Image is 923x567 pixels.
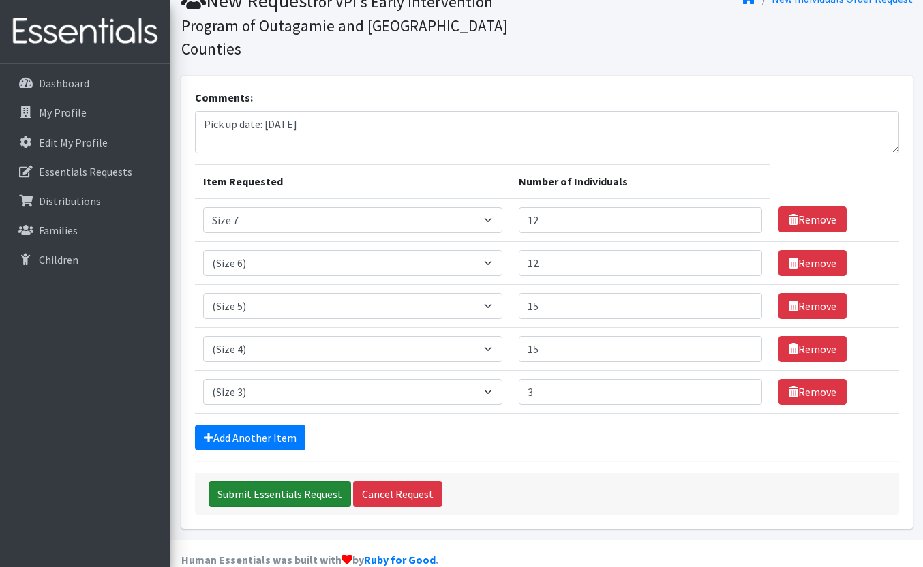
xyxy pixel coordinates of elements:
a: Essentials Requests [5,158,165,185]
a: Remove [778,206,847,232]
a: Cancel Request [353,481,442,507]
input: Submit Essentials Request [209,481,351,507]
p: My Profile [39,106,87,119]
p: Families [39,224,78,237]
a: Remove [778,379,847,405]
img: HumanEssentials [5,9,165,55]
a: Add Another Item [195,425,305,450]
a: Dashboard [5,70,165,97]
a: Ruby for Good [364,553,436,566]
label: Comments: [195,89,253,106]
a: Remove [778,250,847,276]
p: Children [39,253,78,266]
a: Distributions [5,187,165,215]
p: Edit My Profile [39,136,108,149]
a: Edit My Profile [5,129,165,156]
a: My Profile [5,99,165,126]
p: Dashboard [39,76,89,90]
p: Distributions [39,194,101,208]
th: Item Requested [195,164,511,198]
p: Essentials Requests [39,165,132,179]
a: Remove [778,336,847,362]
a: Children [5,246,165,273]
a: Remove [778,293,847,319]
a: Families [5,217,165,244]
th: Number of Individuals [511,164,770,198]
strong: Human Essentials was built with by . [181,553,438,566]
